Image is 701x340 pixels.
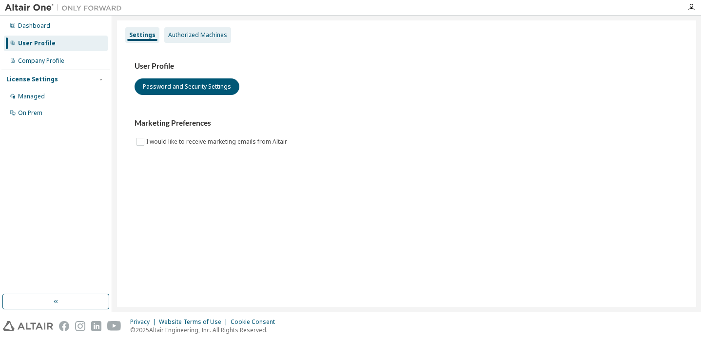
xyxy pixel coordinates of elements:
[18,57,64,65] div: Company Profile
[91,321,101,331] img: linkedin.svg
[6,76,58,83] div: License Settings
[18,39,56,47] div: User Profile
[3,321,53,331] img: altair_logo.svg
[168,31,227,39] div: Authorized Machines
[159,318,231,326] div: Website Terms of Use
[18,109,42,117] div: On Prem
[18,93,45,100] div: Managed
[129,31,156,39] div: Settings
[5,3,127,13] img: Altair One
[146,136,289,148] label: I would like to receive marketing emails from Altair
[75,321,85,331] img: instagram.svg
[135,61,679,71] h3: User Profile
[130,318,159,326] div: Privacy
[135,78,239,95] button: Password and Security Settings
[135,118,679,128] h3: Marketing Preferences
[107,321,121,331] img: youtube.svg
[130,326,281,334] p: © 2025 Altair Engineering, Inc. All Rights Reserved.
[18,22,50,30] div: Dashboard
[59,321,69,331] img: facebook.svg
[231,318,281,326] div: Cookie Consent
